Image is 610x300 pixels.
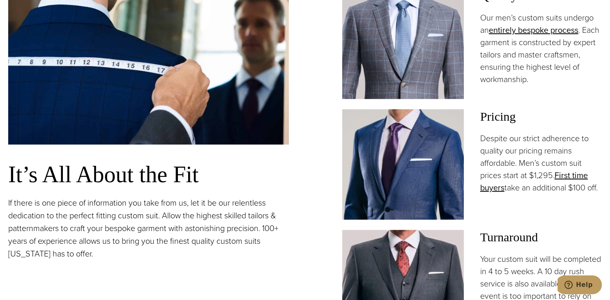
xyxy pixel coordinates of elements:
[480,230,602,245] h3: Turnaround
[480,169,588,194] a: First time buyers
[480,132,602,194] p: Despite our strict adherence to quality our pricing remains affordable. Men’s custom suit prices ...
[8,197,289,260] p: If there is one piece of information you take from us, let it be our relentless dedication to the...
[8,161,289,188] h3: It’s All About the Fit
[342,109,464,220] img: Client in blue solid custom made suit with white shirt and navy tie. Fabric by Scabal.
[557,275,602,296] iframe: Opens a widget where you can chat to one of our agents
[480,11,602,85] p: Our men’s custom suits undergo an . Each garment is constructed by expert tailors and master craf...
[489,24,578,36] a: entirely bespoke process
[480,109,602,124] h3: Pricing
